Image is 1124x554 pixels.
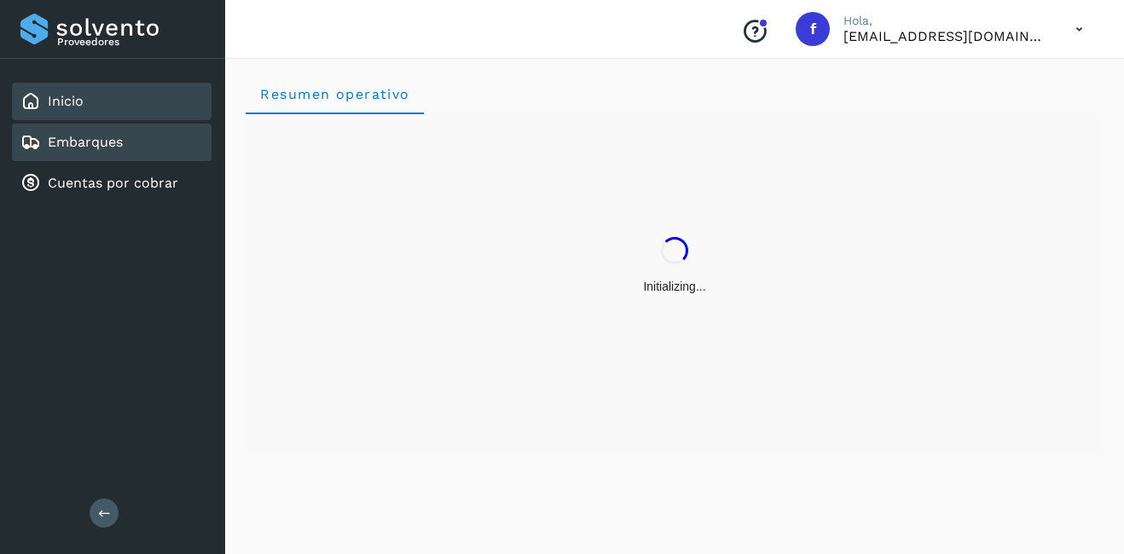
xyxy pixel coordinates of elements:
[48,134,123,150] a: Embarques
[57,36,205,48] p: Proveedores
[48,93,84,109] a: Inicio
[48,175,178,191] a: Cuentas por cobrar
[843,28,1048,44] p: facturacion@protransport.com.mx
[12,83,211,120] div: Inicio
[843,14,1048,28] p: Hola,
[12,164,211,202] div: Cuentas por cobrar
[259,86,410,102] span: Resumen operativo
[12,124,211,161] div: Embarques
